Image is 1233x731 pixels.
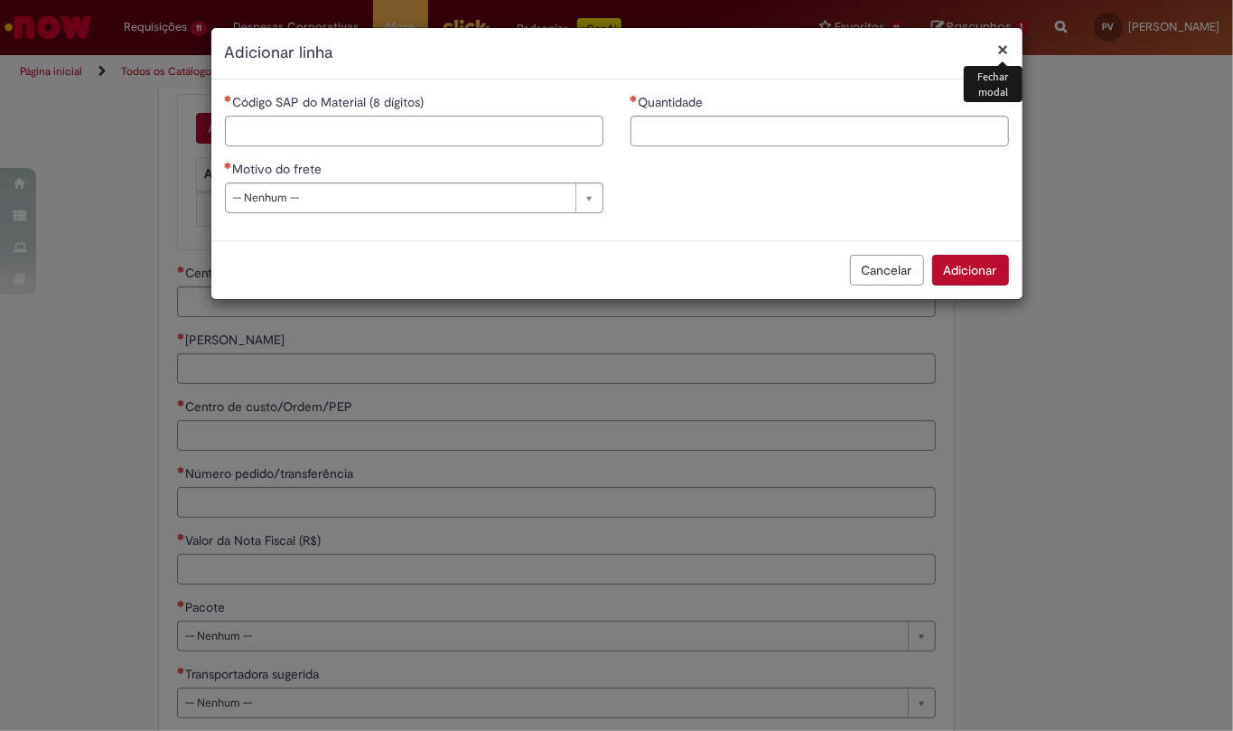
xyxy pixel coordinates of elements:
[998,40,1009,59] button: Fechar modal
[631,116,1009,146] input: Quantidade
[225,116,603,146] input: Código SAP do Material (8 dígitos)
[631,95,639,102] span: Necessários
[233,183,566,212] span: -- Nenhum --
[639,94,707,110] span: Quantidade
[850,255,924,286] button: Cancelar
[233,161,326,177] span: Motivo do frete
[932,255,1009,286] button: Adicionar
[225,95,233,102] span: Necessários
[225,162,233,169] span: Necessários
[233,94,428,110] span: Código SAP do Material (8 dígitos)
[225,42,1009,65] h2: Adicionar linha
[964,66,1022,102] div: Fechar modal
